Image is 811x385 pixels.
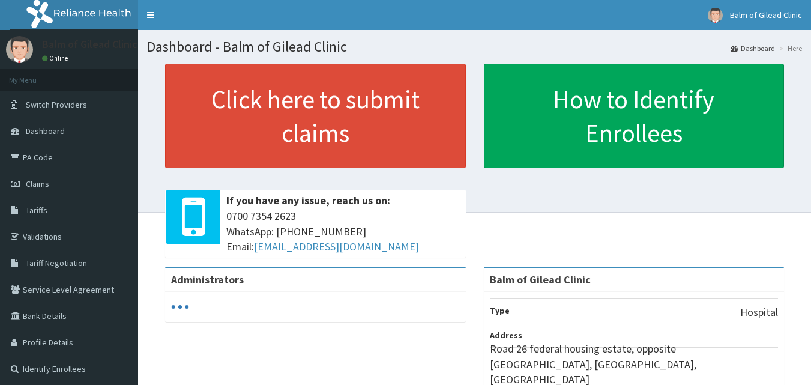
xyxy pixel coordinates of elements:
[26,258,87,268] span: Tariff Negotiation
[42,39,137,50] p: Balm of Gilead Clinic
[730,10,802,20] span: Balm of Gilead Clinic
[708,8,723,23] img: User Image
[165,64,466,168] a: Click here to submit claims
[740,305,778,320] p: Hospital
[226,193,390,207] b: If you have any issue, reach us on:
[26,99,87,110] span: Switch Providers
[226,208,460,255] span: 0700 7354 2623 WhatsApp: [PHONE_NUMBER] Email:
[171,298,189,316] svg: audio-loading
[490,305,510,316] b: Type
[490,330,522,341] b: Address
[147,39,802,55] h1: Dashboard - Balm of Gilead Clinic
[484,64,785,168] a: How to Identify Enrollees
[26,178,49,189] span: Claims
[254,240,419,253] a: [EMAIL_ADDRESS][DOMAIN_NAME]
[6,36,33,63] img: User Image
[171,273,244,286] b: Administrators
[776,43,802,53] li: Here
[731,43,775,53] a: Dashboard
[26,126,65,136] span: Dashboard
[490,273,591,286] strong: Balm of Gilead Clinic
[26,205,47,216] span: Tariffs
[42,54,71,62] a: Online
